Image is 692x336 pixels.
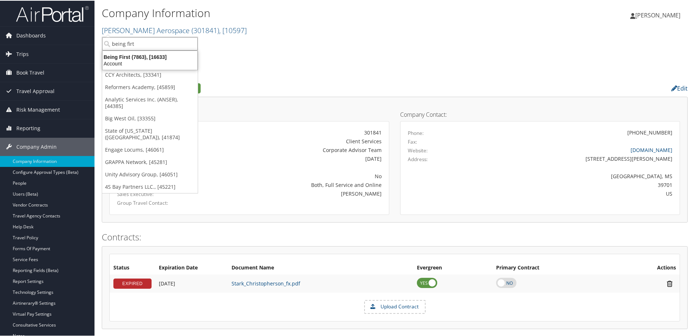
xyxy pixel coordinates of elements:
[635,11,680,19] span: [PERSON_NAME]
[102,25,247,35] a: [PERSON_NAME] Aerospace
[209,145,382,153] div: Corporate Advisor Team
[102,93,198,112] a: Analytic Services Inc. (ANSER), [44385]
[102,36,198,50] input: Search Accounts
[16,100,60,118] span: Risk Management
[413,261,492,274] th: Evergreen
[209,154,382,162] div: [DATE]
[616,261,680,274] th: Actions
[109,111,389,117] h4: Account Details:
[102,68,198,80] a: CCY Architects, [33341]
[192,25,219,35] span: ( 301841 )
[400,111,680,117] h4: Company Contact:
[627,128,672,136] div: [PHONE_NUMBER]
[16,137,57,155] span: Company Admin
[477,172,673,179] div: [GEOGRAPHIC_DATA], MS
[16,44,29,63] span: Trips
[209,180,382,188] div: Both, Full Service and Online
[102,180,198,192] a: 4S Bay Partners LLC., [45221]
[102,124,198,143] a: State of [US_STATE] ([GEOGRAPHIC_DATA]), [41874]
[663,279,676,287] i: Remove Contract
[117,190,198,197] label: Sales Executive:
[159,280,224,286] div: Add/Edit Date
[219,25,247,35] span: , [ 10597 ]
[102,112,198,124] a: Big West Oil, [33355]
[408,155,428,162] label: Address:
[159,279,175,286] span: [DATE]
[16,26,46,44] span: Dashboards
[232,279,300,286] a: Stark_Christopherson_fx.pdf
[110,261,155,274] th: Status
[228,261,413,274] th: Document Name
[102,143,198,155] a: Engage Locums, [46061]
[98,60,202,66] div: Account
[117,199,198,206] label: Group Travel Contact:
[102,81,489,93] h2: Company Profile:
[102,5,492,20] h1: Company Information
[113,278,152,288] div: EXPIRED
[155,261,228,274] th: Expiration Date
[16,5,89,22] img: airportal-logo.png
[16,119,40,137] span: Reporting
[209,189,382,197] div: [PERSON_NAME]
[477,189,673,197] div: US
[16,81,55,100] span: Travel Approval
[630,4,688,25] a: [PERSON_NAME]
[408,137,417,145] label: Fax:
[98,53,202,60] div: Being First (7863), [16633]
[477,154,673,162] div: [STREET_ADDRESS][PERSON_NAME]
[209,137,382,144] div: Client Services
[408,129,424,136] label: Phone:
[671,84,688,92] a: Edit
[365,300,425,312] label: Upload Contract
[102,80,198,93] a: Reformers Academy, [45859]
[477,180,673,188] div: 39701
[102,168,198,180] a: Unity Advisory Group, [46051]
[102,230,688,243] h2: Contracts:
[102,155,198,168] a: GRAPPA Network, [45281]
[16,63,44,81] span: Book Travel
[408,146,428,153] label: Website:
[492,261,616,274] th: Primary Contract
[209,128,382,136] div: 301841
[209,172,382,179] div: No
[631,146,672,153] a: [DOMAIN_NAME]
